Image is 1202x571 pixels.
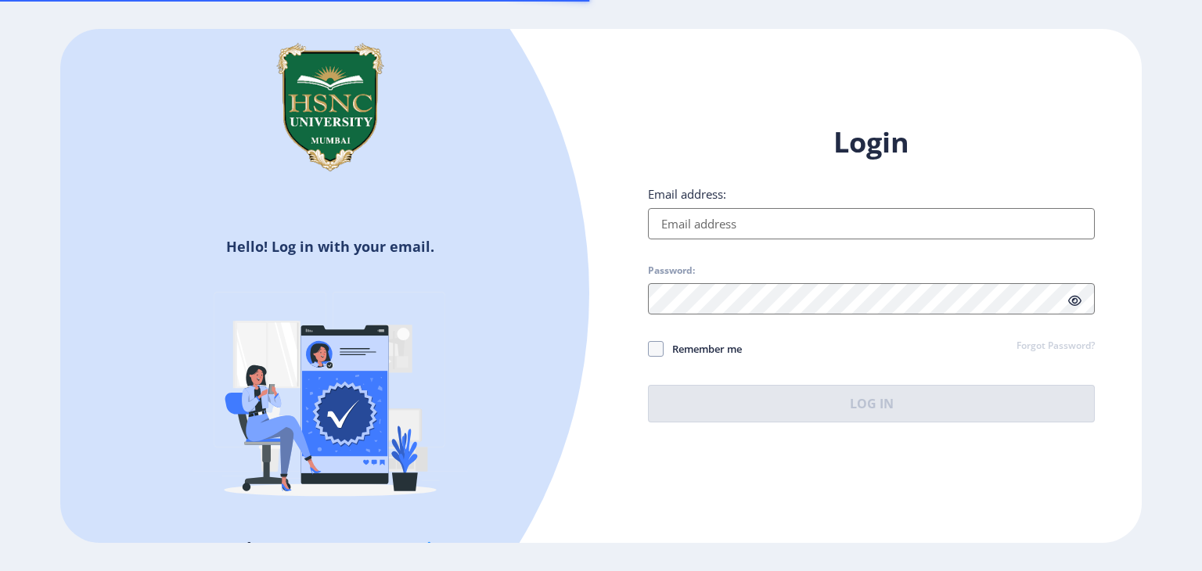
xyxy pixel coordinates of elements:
[648,385,1095,422] button: Log In
[664,339,742,358] span: Remember me
[1017,339,1095,354] a: Forgot Password?
[72,536,589,561] h5: Don't have an account?
[648,264,695,277] label: Password:
[395,537,466,560] a: Register
[193,262,467,536] img: Verified-rafiki.svg
[648,124,1095,161] h1: Login
[648,208,1095,239] input: Email address
[648,186,726,202] label: Email address:
[252,29,408,185] img: hsnc.png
